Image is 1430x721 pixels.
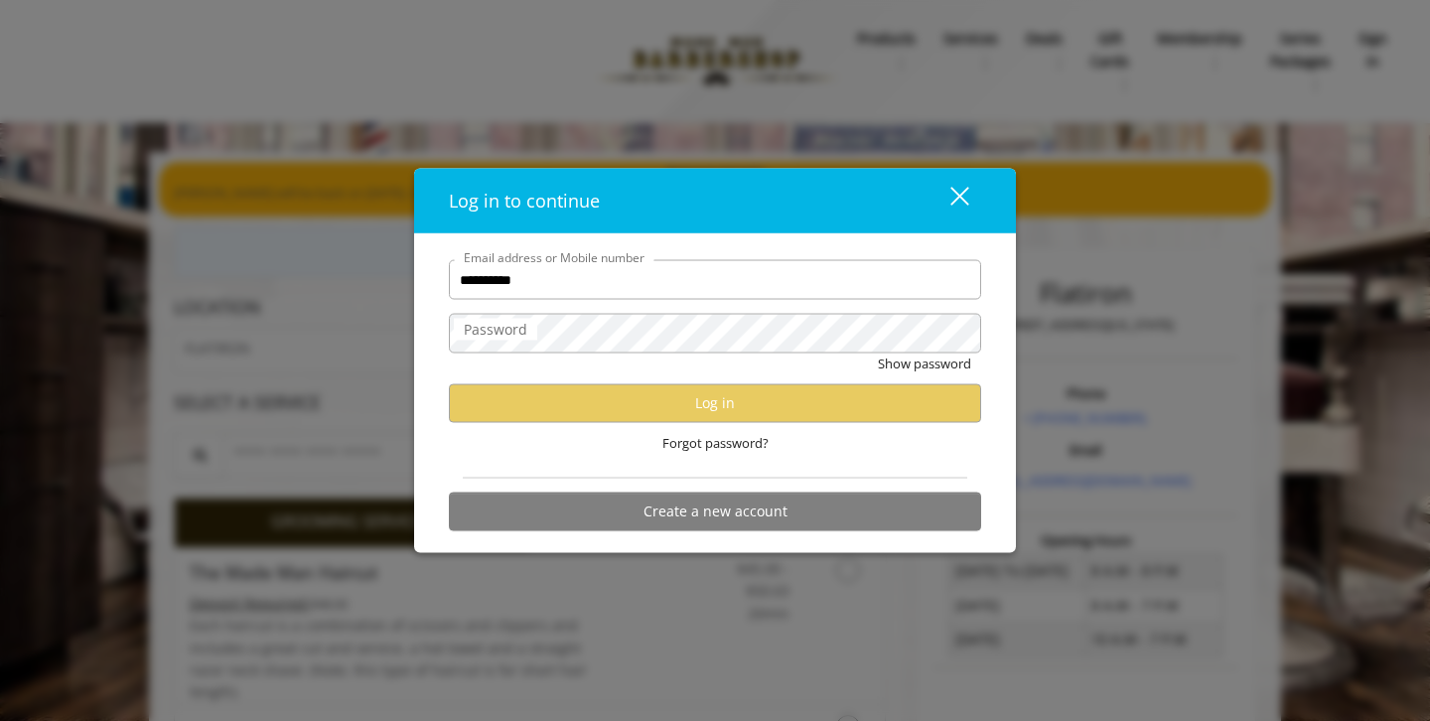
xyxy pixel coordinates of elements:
input: Email address or Mobile number [449,260,981,300]
button: Log in [449,383,981,422]
input: Password [449,314,981,354]
span: Log in to continue [449,189,600,213]
div: close dialog [928,186,967,216]
span: Forgot password? [662,432,769,453]
button: Show password [878,354,971,374]
label: Password [454,319,537,341]
button: Create a new account [449,492,981,530]
button: close dialog [914,180,981,220]
label: Email address or Mobile number [454,248,654,267]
